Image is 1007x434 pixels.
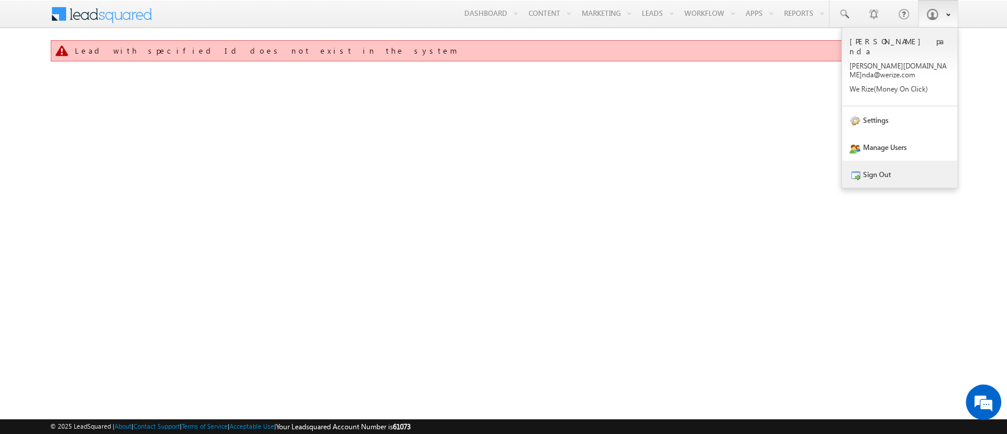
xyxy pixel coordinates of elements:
a: Acceptable Use [229,422,274,430]
span: Your Leadsquared Account Number is [276,422,411,431]
span: 61073 [393,422,411,431]
p: We Rize( Money On Click ) [849,84,950,93]
a: Manage Users [842,133,957,161]
a: Sign Out [842,161,957,188]
a: Contact Support [133,422,180,430]
a: Settings [842,106,957,133]
a: About [114,422,132,430]
p: [PERSON_NAME] [DOMAIN_NAME] nda@w erize .com [849,61,950,79]
a: [PERSON_NAME] panda [PERSON_NAME][DOMAIN_NAME]nda@werize.com We Rize(Money On Click) [842,28,957,106]
div: Lead with specified Id does not exist in the system [75,45,934,56]
p: [PERSON_NAME] panda [849,36,950,56]
a: Terms of Service [182,422,228,430]
span: © 2025 LeadSquared | | | | | [50,421,411,432]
